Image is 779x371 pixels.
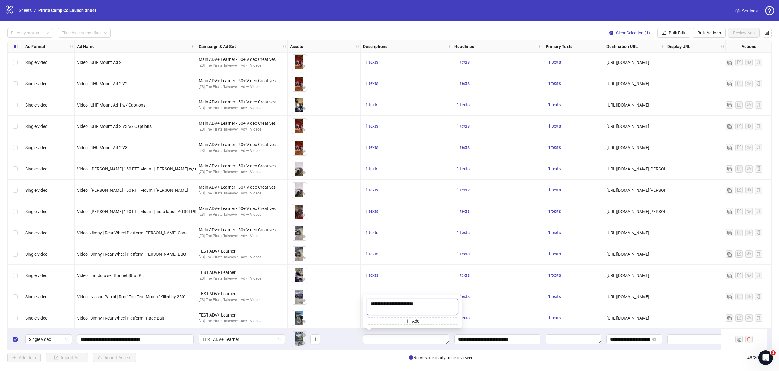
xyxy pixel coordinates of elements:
[747,294,751,299] span: eye
[287,44,291,49] span: holder
[34,7,36,14] li: /
[25,273,47,278] span: Single video
[365,81,378,86] span: 1 texts
[199,120,285,127] div: Main ADV+ Learner - 50+ Video Creatives
[301,333,306,337] span: close-circle
[548,315,561,320] span: 1 texts
[292,247,307,262] img: Asset 1
[300,148,307,155] button: Preview
[454,208,472,215] button: 1 texts
[616,30,650,35] span: Clear Selection (1)
[457,294,470,299] span: 1 texts
[747,166,751,171] span: eye
[300,105,307,113] button: Preview
[451,44,455,49] span: holder
[664,44,668,49] span: holder
[199,276,285,282] div: [Z3] The Pirate Takeover | Adv+ Videos
[74,44,78,49] span: holder
[301,256,306,260] span: eye
[365,145,378,150] span: 1 texts
[300,191,307,198] button: Preview
[747,103,751,107] span: eye
[737,145,741,149] span: export
[29,335,68,344] span: Single video
[548,145,561,150] span: 1 texts
[657,28,690,38] button: Bulk Edit
[77,252,186,257] span: Video | Jimny | Rear Wheel Platform [PERSON_NAME] BBQ
[301,341,306,345] span: eye
[737,188,741,192] span: export
[737,60,741,64] span: export
[25,81,47,86] span: Single video
[8,243,23,265] div: Select row 44
[546,272,563,279] button: 1 texts
[363,208,381,215] button: 1 texts
[363,229,381,236] button: 1 texts
[457,102,470,107] span: 1 texts
[301,107,306,111] span: eye
[300,63,307,70] button: Preview
[457,166,470,171] span: 1 texts
[313,337,317,341] span: plus
[8,52,23,73] div: Select row 35
[726,272,733,279] button: Duplicate
[300,169,307,177] button: Preview
[18,7,33,14] a: Sheets
[363,59,381,66] button: 1 texts
[365,230,378,235] span: 1 texts
[363,123,381,130] button: 1 texts
[548,166,561,171] span: 1 texts
[363,165,381,173] button: 1 texts
[199,99,285,105] div: Main ADV+ Learner - 50+ Video Creatives
[199,77,285,84] div: Main ADV+ Learner - 50+ Video Creatives
[363,272,381,279] button: 1 texts
[725,44,729,49] span: holder
[25,166,47,171] span: Single video
[199,290,285,297] div: TEST ADV+ Learner
[454,334,540,344] div: Edit values
[660,44,664,49] span: holder
[669,30,685,35] span: Bulk Edit
[663,40,665,52] div: Resize Destination URL column
[546,43,572,50] strong: Primary Texts
[548,124,561,128] span: 1 texts
[747,209,751,213] span: eye
[546,334,601,344] div: Edit values
[546,229,563,236] button: 1 texts
[538,44,542,49] span: holder
[726,59,733,66] button: Duplicate
[724,40,725,52] div: Resize Display URL column
[292,97,307,113] img: Asset 1
[363,101,381,109] button: 1 texts
[25,188,47,193] span: Single video
[359,40,360,52] div: Resize Assets column
[199,43,236,50] strong: Campaign & Ad Set
[73,40,74,52] div: Resize Ad Format column
[728,28,760,38] button: Review Ads
[195,44,200,49] span: holder
[737,81,741,86] span: export
[301,149,306,153] span: eye
[454,229,472,236] button: 1 texts
[290,43,303,50] strong: Assets
[765,6,774,15] span: question-circle
[606,124,649,129] span: [URL][DOMAIN_NAME]
[292,310,307,326] img: Asset 1
[652,338,656,341] span: close-circle
[747,60,751,64] span: eye
[457,251,470,256] span: 1 texts
[606,209,682,214] span: [URL][DOMAIN_NAME][PERSON_NAME]
[454,123,472,130] button: 1 texts
[363,187,381,194] button: 1 texts
[405,319,410,323] span: plus
[737,252,741,256] span: export
[726,144,733,151] button: Duplicate
[546,314,563,322] button: 1 texts
[546,144,563,151] button: 1 texts
[310,334,320,344] button: Add
[199,248,285,254] div: TEST ADV+ Learner
[546,101,563,109] button: 1 texts
[301,170,306,175] span: eye
[726,208,733,215] button: Duplicate
[363,334,449,344] div: Edit values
